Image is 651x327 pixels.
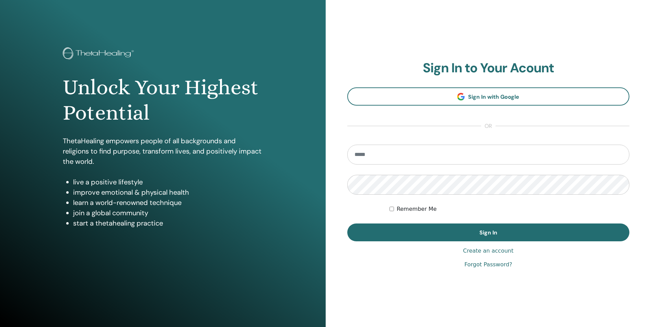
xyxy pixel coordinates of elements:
[63,75,263,126] h1: Unlock Your Highest Potential
[479,229,497,236] span: Sign In
[481,122,496,130] span: or
[73,197,263,208] li: learn a world-renowned technique
[463,247,513,255] a: Create an account
[347,223,630,241] button: Sign In
[347,87,630,106] a: Sign In with Google
[397,205,437,213] label: Remember Me
[464,261,512,269] a: Forgot Password?
[73,187,263,197] li: improve emotional & physical health
[347,60,630,76] h2: Sign In to Your Acount
[73,208,263,218] li: join a global community
[73,177,263,187] li: live a positive lifestyle
[73,218,263,228] li: start a thetahealing practice
[63,136,263,167] p: ThetaHealing empowers people of all backgrounds and religions to find purpose, transform lives, a...
[468,93,519,100] span: Sign In with Google
[390,205,629,213] div: Keep me authenticated indefinitely or until I manually logout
